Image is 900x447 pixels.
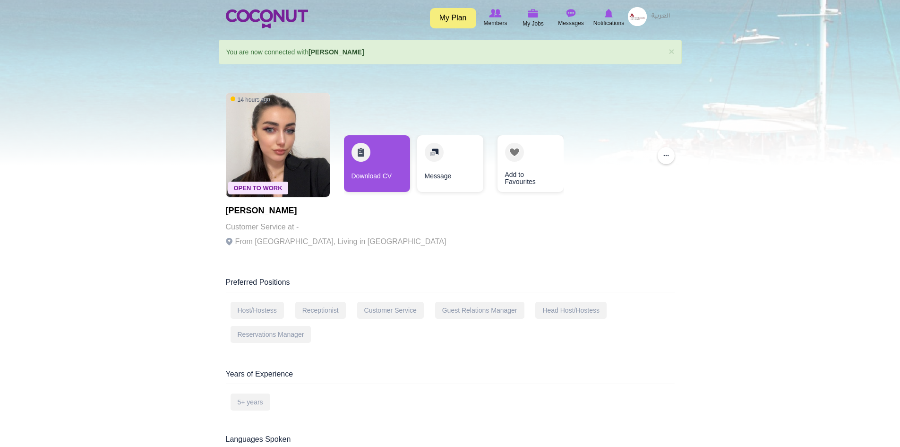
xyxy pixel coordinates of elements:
[490,135,557,197] div: 3 / 3
[231,394,270,411] div: 5+ years
[514,7,552,29] a: My Jobs My Jobs
[228,182,288,194] span: Open To Work
[309,48,364,56] a: [PERSON_NAME]
[558,18,584,28] span: Messages
[231,326,311,343] div: Reservations Manager
[669,46,674,56] a: ×
[528,9,539,18] img: My Jobs
[231,96,270,104] span: 14 hours ago
[344,135,410,197] div: 1 / 3
[552,7,590,29] a: Messages Messages
[295,302,346,319] div: Receptionist
[605,9,613,18] img: Notifications
[219,40,682,64] div: You are now connected with
[489,9,501,18] img: Browse Members
[226,235,446,248] p: From [GEOGRAPHIC_DATA], Living in [GEOGRAPHIC_DATA]
[231,302,284,319] div: Host/Hostess
[226,369,675,384] div: Years of Experience
[226,277,675,292] div: Preferred Positions
[566,9,576,18] img: Messages
[658,147,675,164] button: ...
[417,135,483,197] div: 2 / 3
[435,302,524,319] div: Guest Relations Manager
[535,302,607,319] div: Head Host/Hostess
[590,7,628,29] a: Notifications Notifications
[477,7,514,29] a: Browse Members Members
[430,8,476,28] a: My Plan
[344,135,410,192] a: Download CV
[226,206,446,216] h1: [PERSON_NAME]
[226,220,446,234] p: Customer Service at -
[226,9,308,28] img: Home
[647,7,675,26] a: العربية
[593,18,624,28] span: Notifications
[523,19,544,28] span: My Jobs
[483,18,507,28] span: Members
[417,135,483,192] a: Message
[357,302,424,319] div: Customer Service
[497,135,564,192] a: Add to Favourites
